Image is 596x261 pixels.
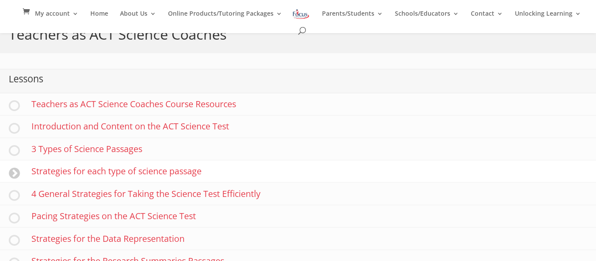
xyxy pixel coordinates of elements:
a: Home [90,10,108,25]
a: About Us [120,10,156,25]
a: My account [35,10,79,25]
h2: Teachers as ACT Science Coaches [9,27,226,45]
h3: Lessons [9,74,43,88]
a: Contact [471,10,503,25]
img: Focus on Learning [292,8,310,20]
a: Parents/Students [322,10,383,25]
a: Online Products/Tutoring Packages [168,10,282,25]
a: Unlocking Learning [515,10,581,25]
a: Schools/Educators [395,10,459,25]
